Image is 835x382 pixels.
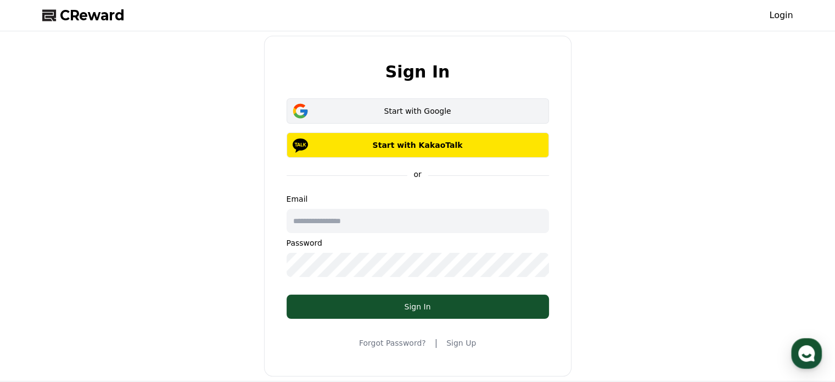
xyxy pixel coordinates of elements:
span: | [435,336,438,350]
a: Settings [142,291,211,318]
button: Start with Google [287,98,549,124]
div: Start with Google [302,106,533,117]
h2: Sign In [385,63,450,81]
span: CReward [60,7,125,24]
p: Password [287,237,549,248]
a: Home [3,291,72,318]
p: or [407,169,428,180]
button: Start with KakaoTalk [287,132,549,158]
p: Start with KakaoTalk [302,140,533,151]
a: Messages [72,291,142,318]
span: Settings [162,307,189,316]
a: Sign Up [446,337,476,348]
a: CReward [42,7,125,24]
span: Messages [91,308,124,317]
a: Forgot Password? [359,337,426,348]
button: Sign In [287,295,549,319]
a: Login [769,9,793,22]
div: Sign In [309,301,527,312]
span: Home [28,307,47,316]
p: Email [287,193,549,204]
